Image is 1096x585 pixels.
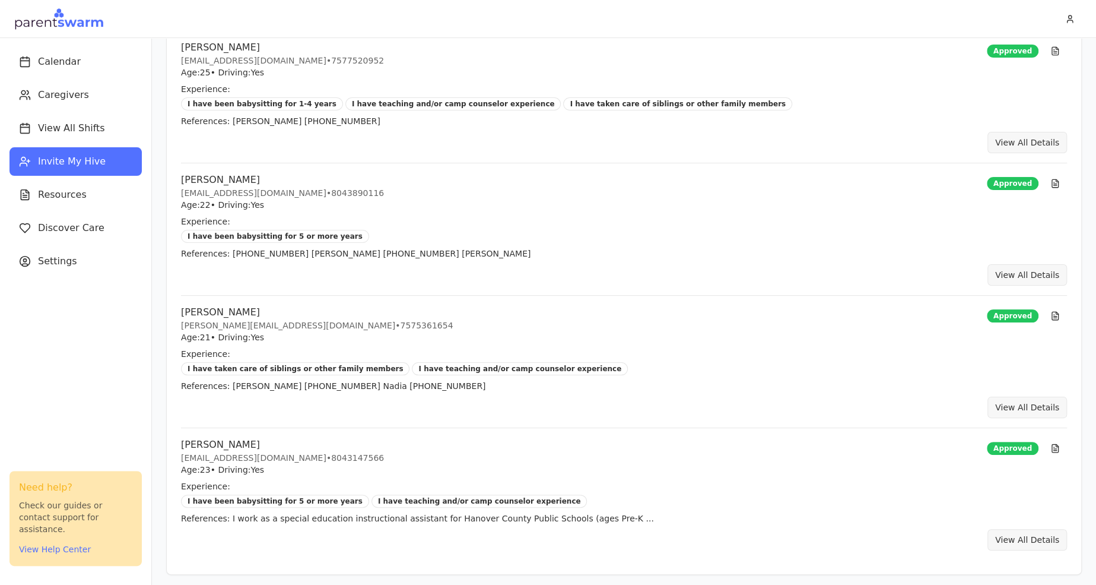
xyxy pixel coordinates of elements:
p: [PERSON_NAME][EMAIL_ADDRESS][DOMAIN_NAME] • 7575361654 [181,320,453,331]
button: Settings [9,247,142,276]
button: Caregivers [9,81,142,109]
p: [PERSON_NAME] [PHONE_NUMBER] [181,115,1067,127]
p: Experience: [181,83,1067,95]
button: View All Details [987,132,1067,153]
p: [PHONE_NUMBER] [PERSON_NAME] [PHONE_NUMBER] [PERSON_NAME] [181,248,1067,260]
span: Discover Care [38,221,104,235]
h3: Need help? [19,480,132,495]
img: Parentswarm Logo [14,7,104,31]
p: Check our guides or contact support for assistance. [19,499,132,535]
p: [PERSON_NAME] [PHONE_NUMBER] Nadia [PHONE_NUMBER] [181,380,1067,392]
span: References: [181,514,230,523]
p: Experience: [181,480,1067,492]
button: View All Details [987,264,1067,286]
p: Experience: [181,348,1067,360]
button: View Help Center [19,543,91,555]
div: I have been babysitting for 5 or more years [181,230,369,243]
div: I have taken care of siblings or other family members [563,97,792,110]
span: References: [181,116,230,126]
p: Age: 21 • Driving: Yes [181,331,453,343]
button: View All Details [987,397,1067,418]
div: Approved [987,45,1038,58]
p: [PERSON_NAME] [181,438,384,452]
p: [EMAIL_ADDRESS][DOMAIN_NAME] • 7577520952 [181,55,384,67]
div: Approved [987,442,1038,455]
span: References: [181,381,230,391]
div: Approved [987,309,1038,322]
p: [EMAIL_ADDRESS][DOMAIN_NAME] • 8043890116 [181,187,384,199]
button: Calendar [9,48,142,76]
p: [PERSON_NAME] [181,305,453,320]
p: Age: 23 • Driving: Yes [181,464,384,476]
div: I have teaching and/or camp counselor experience [371,495,587,508]
p: Age: 25 • Driving: Yes [181,67,384,78]
button: View All Shifts [9,114,142,143]
span: References: [181,249,230,258]
p: I work as a special education instructional assistant for Hanover County Public Schools (ages Pre... [181,513,1067,524]
span: Resources [38,188,87,202]
div: I have teaching and/or camp counselor experience [412,362,628,375]
span: Caregivers [38,88,89,102]
span: View All Shifts [38,121,105,135]
button: Invite My Hive [9,147,142,176]
button: Resources [9,181,142,209]
p: Experience: [181,216,1067,227]
div: I have teaching and/or camp counselor experience [345,97,561,110]
button: View All Details [987,529,1067,551]
p: [PERSON_NAME] [181,173,384,187]
div: I have been babysitting for 5 or more years [181,495,369,508]
span: Calendar [38,55,81,69]
p: Age: 22 • Driving: Yes [181,199,384,211]
div: I have been babysitting for 1-4 years [181,97,343,110]
button: Discover Care [9,214,142,242]
div: Approved [987,177,1038,190]
p: [PERSON_NAME] [181,40,384,55]
div: I have taken care of siblings or other family members [181,362,409,375]
span: Settings [38,254,77,268]
span: Invite My Hive [38,154,106,169]
p: [EMAIL_ADDRESS][DOMAIN_NAME] • 8043147566 [181,452,384,464]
